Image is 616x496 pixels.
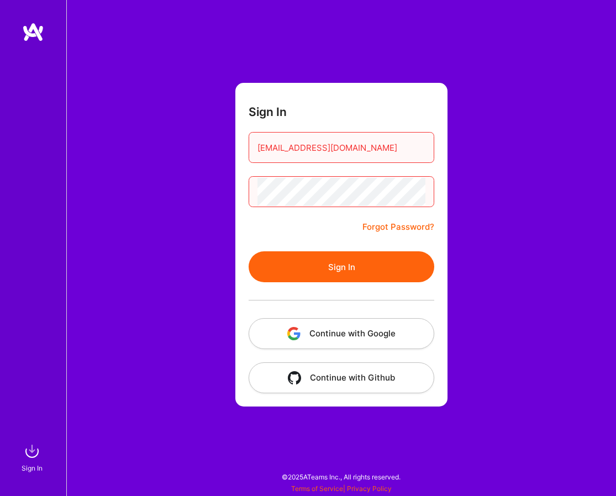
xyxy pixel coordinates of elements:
a: Forgot Password? [362,220,434,234]
button: Continue with Google [249,318,434,349]
img: icon [288,371,301,384]
a: Terms of Service [291,484,343,493]
img: logo [22,22,44,42]
div: © 2025 ATeams Inc., All rights reserved. [66,463,616,490]
button: Continue with Github [249,362,434,393]
h3: Sign In [249,105,287,119]
span: | [291,484,392,493]
img: sign in [21,440,43,462]
img: icon [287,327,301,340]
button: Sign In [249,251,434,282]
input: Email... [257,134,425,162]
a: sign inSign In [23,440,43,474]
a: Privacy Policy [347,484,392,493]
div: Sign In [22,462,43,474]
